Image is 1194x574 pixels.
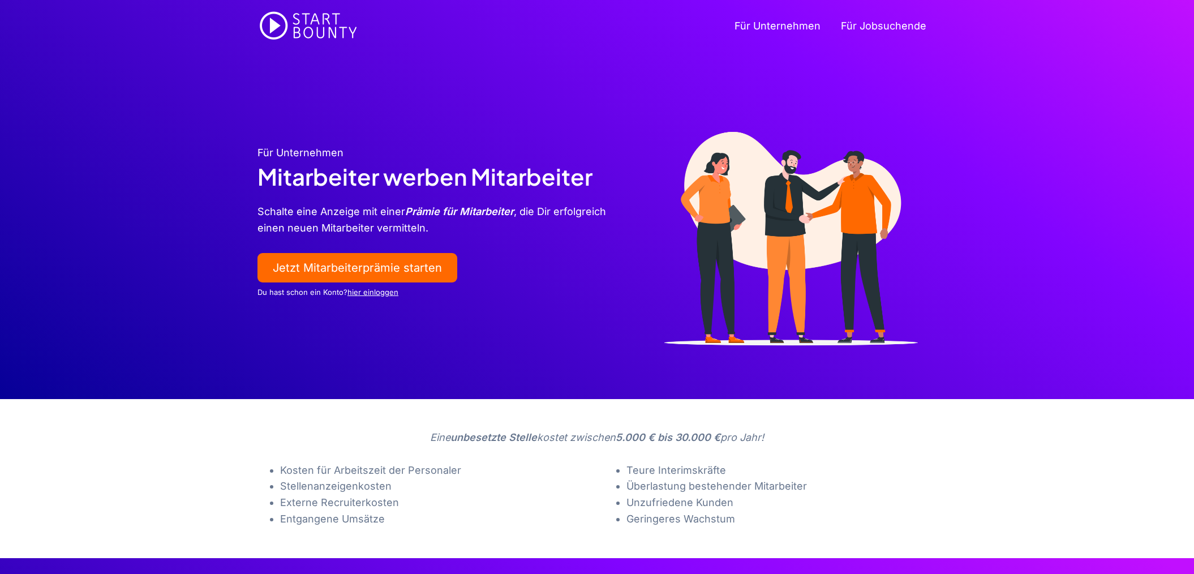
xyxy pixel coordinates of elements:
a: Jetzt Mitarbeiterprämie starten [257,253,457,282]
strong: 5.000 € bis 30.000 € [616,431,720,443]
h1: Mitarbeiter werben Mitarbeiter [257,161,613,192]
li: Geringeres Wachstum [626,511,937,528]
li: Externe Recruiterkosten [280,495,590,511]
a: Für Unternehmen [724,3,831,49]
li: Stellenanzeigenkosten [280,478,590,495]
p: Schalte eine Anzeige mit einer , die Dir erfolgreich einen neuen Mitarbeiter vermitteln. [257,204,613,237]
a: hier einloggen [347,288,398,297]
strong: unbesetzte Stelle [450,431,537,443]
a: Für Jobsuchende [831,3,937,49]
li: Überlastung bestehender Mitarbeiter [626,478,937,495]
div: Du hast schon ein Konto? [257,284,613,301]
em: Eine kostet zwischen pro Jahr! [430,431,764,443]
li: Unzufriedene Kunden [626,495,937,511]
em: Prämie für Mitarbeiter [405,205,514,217]
li: Teure Interimskräfte [626,462,937,479]
li: Entgangene Umsätze [280,511,590,528]
li: Kosten für Arbeitszeit der Personaler [280,462,590,479]
nav: Seiten-Navigation [724,3,937,49]
p: Für Unternehmen [257,145,613,161]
